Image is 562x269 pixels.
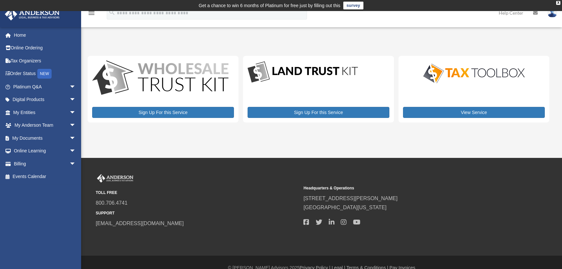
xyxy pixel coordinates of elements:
[69,80,82,94] span: arrow_drop_down
[69,157,82,171] span: arrow_drop_down
[96,174,135,183] img: Anderson Advisors Platinum Portal
[303,185,507,192] small: Headquarters & Operations
[303,205,386,210] a: [GEOGRAPHIC_DATA][US_STATE]
[5,170,86,183] a: Events Calendar
[96,200,128,206] a: 800.706.4741
[303,196,397,201] a: [STREET_ADDRESS][PERSON_NAME]
[403,107,545,118] a: View Service
[5,106,86,119] a: My Entitiesarrow_drop_down
[69,132,82,145] span: arrow_drop_down
[5,42,86,55] a: Online Ordering
[69,119,82,132] span: arrow_drop_down
[5,54,86,67] a: Tax Organizers
[92,107,234,118] a: Sign Up For this Service
[5,119,86,132] a: My Anderson Teamarrow_drop_down
[199,2,340,9] div: Get a chance to win 6 months of Platinum for free just by filling out this
[96,210,299,217] small: SUPPORT
[96,189,299,196] small: TOLL FREE
[37,69,52,79] div: NEW
[5,132,86,145] a: My Documentsarrow_drop_down
[343,2,363,9] a: survey
[3,8,62,20] img: Anderson Advisors Platinum Portal
[96,221,184,226] a: [EMAIL_ADDRESS][DOMAIN_NAME]
[5,157,86,170] a: Billingarrow_drop_down
[5,29,86,42] a: Home
[5,80,86,93] a: Platinum Q&Aarrow_drop_down
[556,1,560,5] div: close
[5,145,86,158] a: Online Learningarrow_drop_down
[547,8,557,18] img: User Pic
[5,67,86,81] a: Order StatusNEW
[69,93,82,107] span: arrow_drop_down
[92,60,228,96] img: WS-Trust-Kit-lgo-1.jpg
[88,9,95,17] i: menu
[108,9,116,16] i: search
[69,106,82,119] span: arrow_drop_down
[69,145,82,158] span: arrow_drop_down
[248,60,358,84] img: LandTrust_lgo-1.jpg
[5,93,82,106] a: Digital Productsarrow_drop_down
[88,11,95,17] a: menu
[248,107,389,118] a: Sign Up For this Service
